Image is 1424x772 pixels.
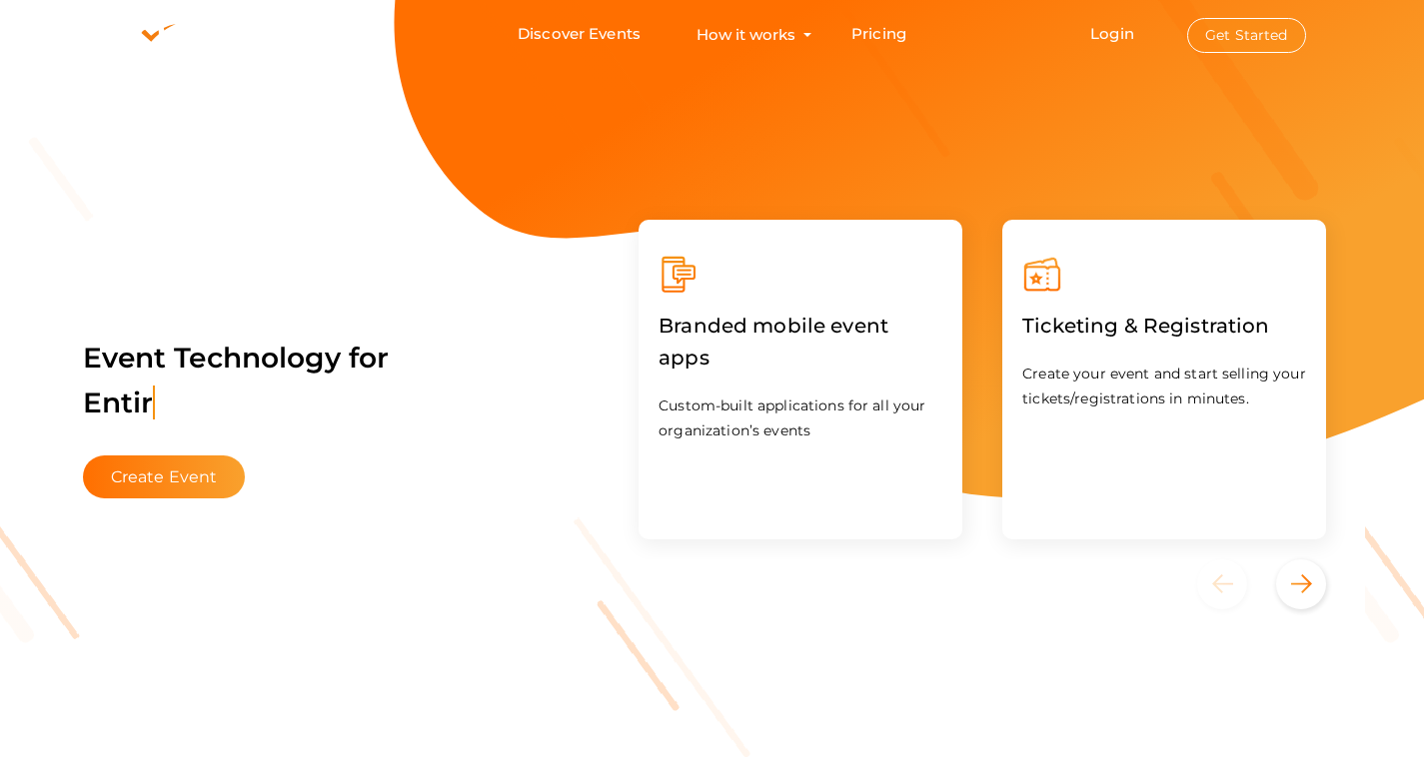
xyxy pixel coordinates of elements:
[83,386,156,419] span: Entir
[1022,362,1306,411] p: Create your event and start selling your tickets/registrations in minutes.
[851,16,906,53] a: Pricing
[1276,559,1326,609] button: Next
[659,350,942,369] a: Branded mobile event apps
[1022,295,1269,357] label: Ticketing & Registration
[83,311,390,450] label: Event Technology for
[1090,24,1134,43] a: Login
[659,393,942,443] p: Custom-built applications for all your organization’s events
[1187,18,1306,53] button: Get Started
[83,455,246,498] button: Create Event
[1197,559,1272,609] button: Previous
[659,295,942,388] label: Branded mobile event apps
[1022,318,1269,337] a: Ticketing & Registration
[691,16,801,53] button: How it works
[518,16,641,53] a: Discover Events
